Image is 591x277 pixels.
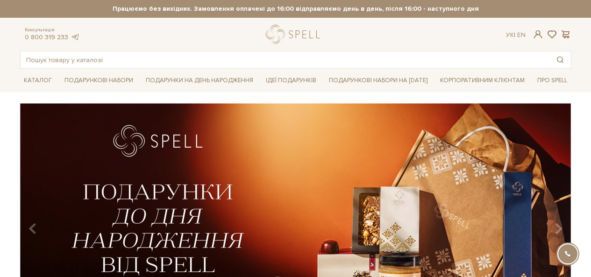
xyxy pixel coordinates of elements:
a: Подарунки на День народження [142,73,257,88]
a: 0 800 319 233 [25,33,68,41]
strong: Працюємо без вихідних. Замовлення оплачені до 16:00 відправляємо день в день, після 16:00 - насту... [20,5,571,13]
span: | [514,31,515,39]
div: Ук [506,31,526,39]
button: Пошук товару у каталозі [549,51,571,68]
input: Пошук товару у каталозі [21,51,549,68]
a: Подарункові набори на [DATE] [325,72,431,88]
a: Ідеї подарунків [262,73,320,88]
a: Корпоративним клієнтам [436,72,528,88]
a: En [517,31,526,39]
span: Консультація: [25,27,80,33]
a: Подарункові набори [61,73,137,88]
a: Каталог [20,73,56,88]
a: Про Spell [534,73,571,88]
a: telegram [71,33,80,41]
